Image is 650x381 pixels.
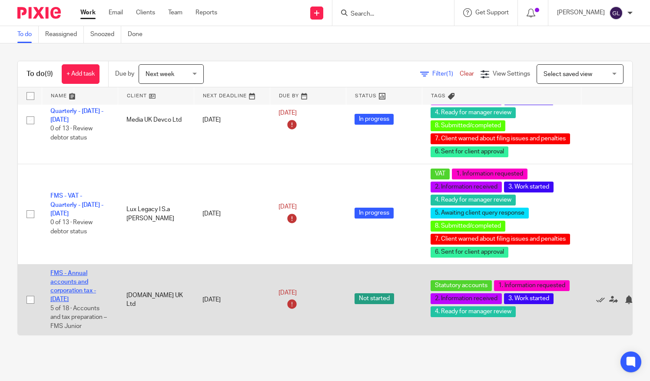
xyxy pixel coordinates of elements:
a: Clients [136,8,155,17]
span: 8. Submitted/completed [431,120,505,131]
span: 2. Information received [431,293,502,304]
td: [DATE] [194,76,270,164]
span: 0 of 13 · Review debtor status [50,220,93,235]
img: svg%3E [609,6,623,20]
span: 5 of 18 · Accounts and tax preparation – FMS Junior [50,305,107,329]
span: Statutory accounts [431,280,492,291]
span: 3. Work started [504,182,554,192]
span: View Settings [493,71,530,77]
span: 2. Information received [431,182,502,192]
span: [DATE] [279,290,297,296]
a: To do [17,26,39,43]
td: [DOMAIN_NAME] UK Ltd [118,264,194,335]
img: Pixie [17,7,61,19]
span: Get Support [475,10,509,16]
span: [DATE] [279,110,297,116]
a: Clear [460,71,474,77]
span: Next week [146,71,174,77]
span: VAT [431,169,450,179]
span: 0 of 13 · Review debtor status [50,126,93,141]
h1: To do [27,70,53,79]
span: 1. Information requested [452,169,527,179]
input: Search [350,10,428,18]
span: (9) [45,70,53,77]
span: [DATE] [279,204,297,210]
span: 3. Work started [504,293,554,304]
a: Reassigned [45,26,84,43]
a: + Add task [62,64,99,84]
span: (1) [446,71,453,77]
span: 4. Ready for manager review [431,195,516,205]
a: FMS - Annual accounts and corporation tax - [DATE] [50,270,96,303]
p: Due by [115,70,134,78]
span: Tags [431,93,446,98]
span: Select saved view [544,71,592,77]
a: FMS - VAT - Quarterly - [DATE] - [DATE] [50,99,103,123]
a: FMS - VAT - Quarterly - [DATE] - [DATE] [50,193,103,217]
span: Not started [355,293,394,304]
td: [DATE] [194,164,270,264]
span: 8. Submitted/completed [431,221,505,232]
a: Mark as done [596,295,609,304]
p: [PERSON_NAME] [557,8,605,17]
td: [DATE] [194,264,270,335]
span: 7. Client warned about filing issues and penalties [431,133,570,144]
a: Done [128,26,149,43]
span: In progress [355,114,394,125]
a: Email [109,8,123,17]
span: 5. Awaiting client query response [431,208,529,219]
span: 7. Client warned about filing issues and penalties [431,234,570,245]
a: Team [168,8,182,17]
span: 4. Ready for manager review [431,107,516,118]
span: Filter [432,71,460,77]
td: Media UK Devco Ltd [118,76,194,164]
a: Work [80,8,96,17]
span: 6. Sent for client approval [431,247,508,258]
span: 6. Sent for client approval [431,146,508,157]
span: 4. Ready for manager review [431,306,516,317]
a: Snoozed [90,26,121,43]
td: Lux Legacy I S.a [PERSON_NAME] [118,164,194,264]
a: Reports [196,8,217,17]
span: In progress [355,208,394,219]
span: 1. Information requested [494,280,570,291]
